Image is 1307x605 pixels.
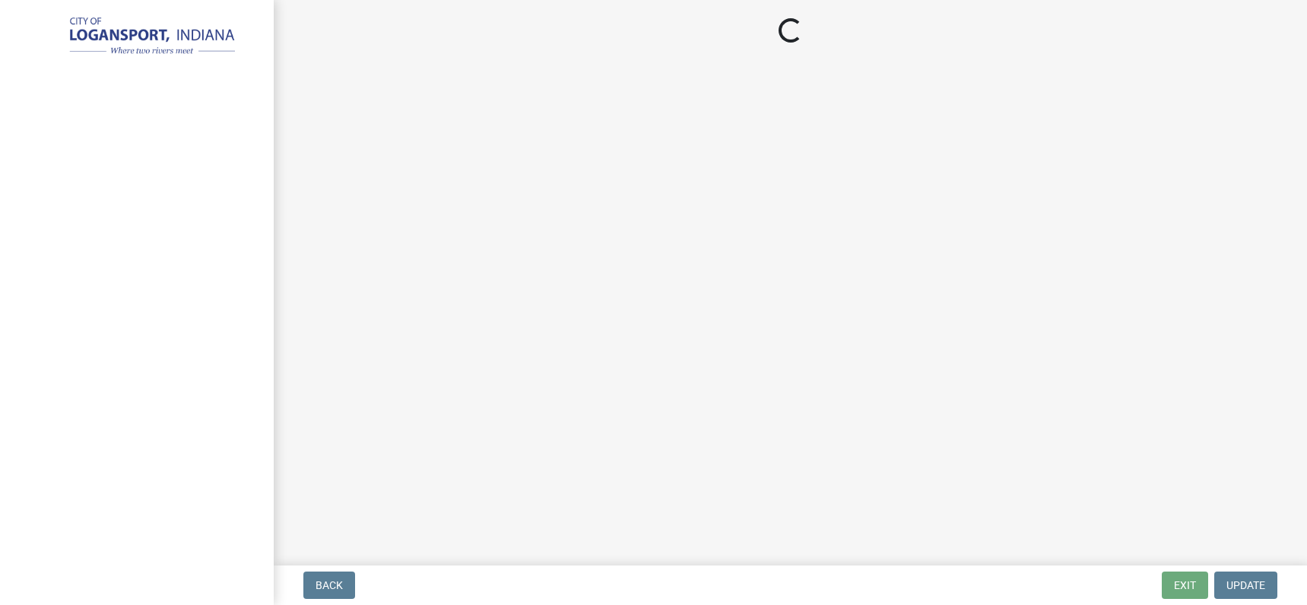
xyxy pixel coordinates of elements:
img: City of Logansport, Indiana [30,16,249,59]
button: Back [303,572,355,599]
button: Exit [1162,572,1208,599]
span: Back [316,579,343,591]
button: Update [1214,572,1277,599]
span: Update [1226,579,1265,591]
